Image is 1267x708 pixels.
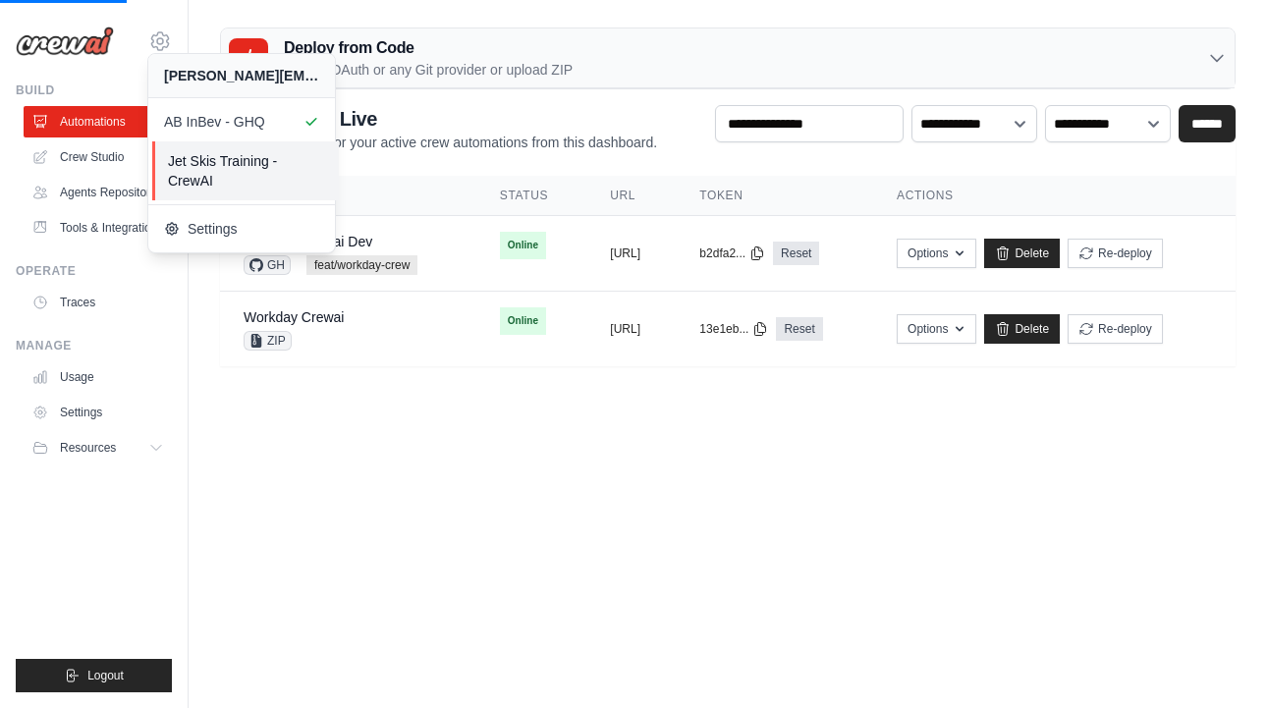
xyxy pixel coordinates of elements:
a: Delete [984,239,1060,268]
p: Manage and monitor your active crew automations from this dashboard. [220,133,657,152]
a: Crew Studio [24,141,172,173]
th: Token [676,176,873,216]
th: URL [586,176,676,216]
div: Build [16,82,172,98]
button: Options [897,314,976,344]
span: feat/workday-crew [306,255,417,275]
span: GH [244,255,291,275]
a: Reset [776,317,822,341]
a: Delete [984,314,1060,344]
div: Operate [16,263,172,279]
a: Jet Skis Training - CrewAI [152,141,339,200]
button: Logout [16,659,172,692]
button: b2dfa2... [699,245,765,261]
span: ZIP [244,331,292,351]
img: Logo [16,27,114,56]
th: Crew [220,176,476,216]
iframe: Chat Widget [1169,614,1267,708]
a: Agents Repository [24,177,172,208]
button: Re-deploy [1068,314,1163,344]
th: Status [476,176,586,216]
span: Online [500,307,546,335]
div: [PERSON_NAME][EMAIL_ADDRESS][DOMAIN_NAME] [164,66,319,85]
button: Resources [24,432,172,463]
button: Re-deploy [1068,239,1163,268]
a: Settings [148,209,335,248]
span: AB InBev - GHQ [164,112,319,132]
span: Jet Skis Training - CrewAI [168,151,323,191]
span: Settings [164,219,319,239]
h2: Automations Live [220,105,657,133]
span: Resources [60,440,116,456]
div: Manage [16,338,172,354]
a: Settings [24,397,172,428]
span: Logout [87,668,124,683]
button: 13e1eb... [699,321,768,337]
a: Workday Crewai [244,309,344,325]
span: Online [500,232,546,259]
button: Options [897,239,976,268]
a: AB InBev - GHQ [148,102,335,141]
a: Automations [24,106,172,137]
th: Actions [873,176,1236,216]
a: Reset [773,242,819,265]
p: GitHub OAuth or any Git provider or upload ZIP [284,60,573,80]
a: Tools & Integrations [24,212,172,244]
a: Usage [24,361,172,393]
a: Traces [24,287,172,318]
h3: Deploy from Code [284,36,573,60]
